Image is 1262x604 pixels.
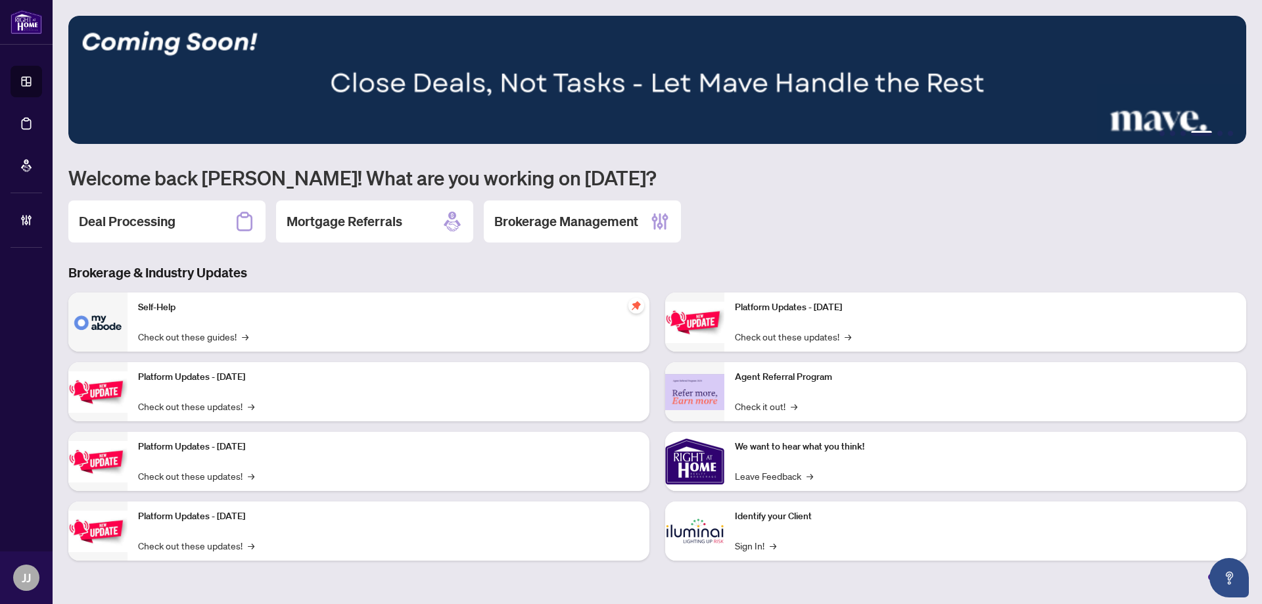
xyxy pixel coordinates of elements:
[770,538,776,553] span: →
[735,440,1236,454] p: We want to hear what you think!
[735,300,1236,315] p: Platform Updates - [DATE]
[735,469,813,483] a: Leave Feedback→
[1170,131,1175,136] button: 2
[287,212,402,231] h2: Mortgage Referrals
[1191,131,1212,136] button: 4
[806,469,813,483] span: →
[68,441,128,482] img: Platform Updates - July 21, 2025
[138,370,639,384] p: Platform Updates - [DATE]
[665,501,724,561] img: Identify your Client
[68,511,128,552] img: Platform Updates - July 8, 2025
[242,329,248,344] span: →
[138,300,639,315] p: Self-Help
[22,569,31,587] span: JJ
[138,440,639,454] p: Platform Updates - [DATE]
[1209,558,1249,597] button: Open asap
[138,399,254,413] a: Check out these updates!→
[1217,131,1223,136] button: 5
[791,399,797,413] span: →
[138,538,254,553] a: Check out these updates!→
[138,509,639,524] p: Platform Updates - [DATE]
[845,329,851,344] span: →
[1228,131,1233,136] button: 6
[735,509,1236,524] p: Identify your Client
[79,212,175,231] h2: Deal Processing
[248,538,254,553] span: →
[138,329,248,344] a: Check out these guides!→
[735,370,1236,384] p: Agent Referral Program
[1180,131,1186,136] button: 3
[138,469,254,483] a: Check out these updates!→
[735,329,851,344] a: Check out these updates!→
[68,16,1246,144] img: Slide 3
[665,432,724,491] img: We want to hear what you think!
[11,10,42,34] img: logo
[248,469,254,483] span: →
[68,165,1246,190] h1: Welcome back [PERSON_NAME]! What are you working on [DATE]?
[628,298,644,314] span: pushpin
[735,399,797,413] a: Check it out!→
[665,302,724,343] img: Platform Updates - June 23, 2025
[1159,131,1165,136] button: 1
[735,538,776,553] a: Sign In!→
[494,212,638,231] h2: Brokerage Management
[665,374,724,410] img: Agent Referral Program
[248,399,254,413] span: →
[68,292,128,352] img: Self-Help
[68,371,128,413] img: Platform Updates - September 16, 2025
[68,264,1246,282] h3: Brokerage & Industry Updates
